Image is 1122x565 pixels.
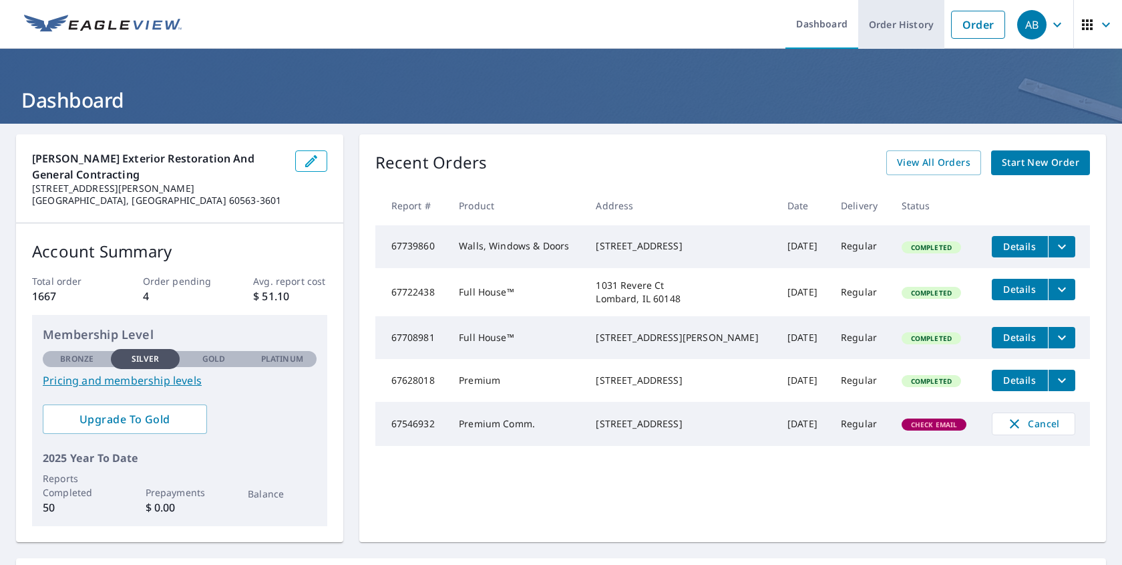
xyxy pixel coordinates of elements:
[1048,327,1075,348] button: filesDropdownBtn-67708981
[891,186,981,225] th: Status
[448,225,585,268] td: Walls, Windows & Doors
[886,150,981,175] a: View All Orders
[1017,10,1047,39] div: AB
[132,353,160,365] p: Silver
[253,274,327,288] p: Avg. report cost
[777,225,830,268] td: [DATE]
[830,268,891,316] td: Regular
[32,288,106,304] p: 1667
[830,359,891,402] td: Regular
[248,487,316,501] p: Balance
[143,288,216,304] p: 4
[253,288,327,304] p: $ 51.10
[32,183,285,195] p: [STREET_ADDRESS][PERSON_NAME]
[375,225,448,268] td: 67739860
[53,412,196,427] span: Upgrade To Gold
[903,376,960,386] span: Completed
[585,186,777,225] th: Address
[448,359,585,402] td: Premium
[43,372,317,388] a: Pricing and membership levels
[903,420,966,429] span: Check Email
[992,413,1075,435] button: Cancel
[146,485,214,499] p: Prepayments
[43,499,111,516] p: 50
[1000,331,1040,344] span: Details
[1000,283,1040,296] span: Details
[830,316,891,359] td: Regular
[1006,416,1061,432] span: Cancel
[32,195,285,207] p: [GEOGRAPHIC_DATA], [GEOGRAPHIC_DATA] 60563-3601
[777,268,830,316] td: [DATE]
[43,405,207,434] a: Upgrade To Gold
[16,86,1106,114] h1: Dashboard
[777,316,830,359] td: [DATE]
[1048,279,1075,300] button: filesDropdownBtn-67722438
[32,239,327,263] p: Account Summary
[830,186,891,225] th: Delivery
[448,186,585,225] th: Product
[32,150,285,183] p: [PERSON_NAME] Exterior Restoration and General Contracting
[60,353,93,365] p: Bronze
[1000,240,1040,253] span: Details
[375,150,488,175] p: Recent Orders
[43,450,317,466] p: 2025 Year To Date
[375,402,448,446] td: 67546932
[1048,236,1075,257] button: filesDropdownBtn-67739860
[777,359,830,402] td: [DATE]
[375,268,448,316] td: 67722438
[261,353,303,365] p: Platinum
[830,225,891,268] td: Regular
[1000,374,1040,386] span: Details
[596,239,766,253] div: [STREET_ADDRESS]
[1048,370,1075,391] button: filesDropdownBtn-67628018
[202,353,225,365] p: Gold
[596,279,766,306] div: 1031 Revere Ct Lombard, IL 60148
[992,327,1048,348] button: detailsBtn-67708981
[43,326,317,344] p: Membership Level
[830,402,891,446] td: Regular
[375,316,448,359] td: 67708981
[448,268,585,316] td: Full House™
[903,288,960,298] span: Completed
[596,331,766,344] div: [STREET_ADDRESS][PERSON_NAME]
[992,279,1048,300] button: detailsBtn-67722438
[375,186,448,225] th: Report #
[951,11,1005,39] a: Order
[903,334,960,343] span: Completed
[1002,154,1079,171] span: Start New Order
[375,359,448,402] td: 67628018
[24,15,182,35] img: EV Logo
[32,274,106,288] p: Total order
[903,243,960,252] span: Completed
[777,402,830,446] td: [DATE]
[897,154,970,171] span: View All Orders
[991,150,1090,175] a: Start New Order
[448,316,585,359] td: Full House™
[146,499,214,516] p: $ 0.00
[596,417,766,431] div: [STREET_ADDRESS]
[143,274,216,288] p: Order pending
[596,374,766,387] div: [STREET_ADDRESS]
[992,370,1048,391] button: detailsBtn-67628018
[777,186,830,225] th: Date
[43,471,111,499] p: Reports Completed
[448,402,585,446] td: Premium Comm.
[992,236,1048,257] button: detailsBtn-67739860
